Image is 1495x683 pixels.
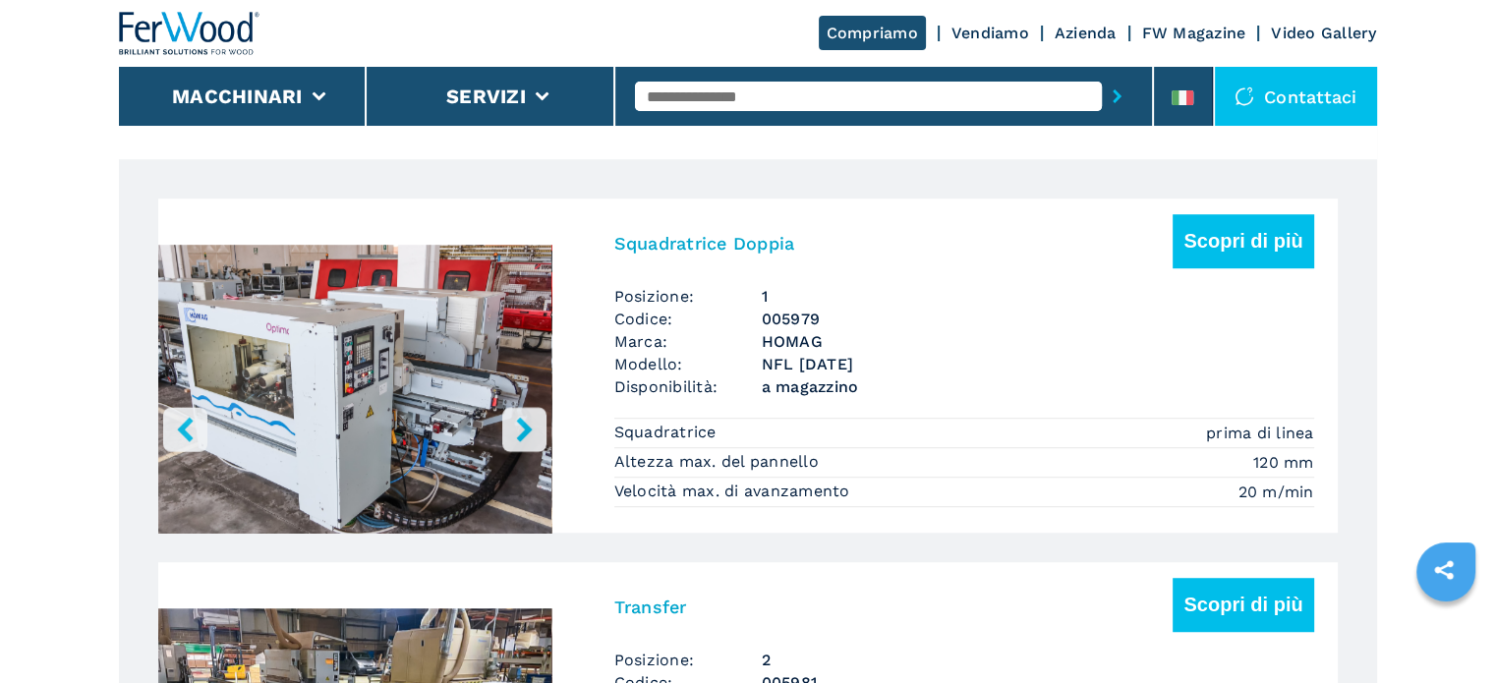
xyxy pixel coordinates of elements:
[614,451,825,473] p: Altezza max. del pannello
[1055,24,1117,42] a: Azienda
[1238,481,1314,503] em: 20 m/min
[446,85,526,108] button: Servizi
[762,649,1314,671] span: 2
[1102,74,1132,119] button: submit-button
[762,308,1314,330] h3: 005979
[1411,595,1480,668] iframe: Chat
[762,285,1314,308] span: 1
[951,24,1029,42] a: Vendiamo
[502,407,546,451] button: right-button
[1142,24,1246,42] a: FW Magazine
[614,375,762,398] span: Disponibilità:
[1235,86,1254,106] img: Contattaci
[172,85,303,108] button: Macchinari
[163,407,207,451] button: left-button
[1173,578,1313,632] button: Scopri di più
[119,12,260,55] img: Ferwood
[614,232,795,255] h3: Squadratrice Doppia
[614,422,721,443] p: Squadratrice
[614,481,855,502] p: Velocità max. di avanzamento
[614,330,762,353] span: Marca:
[762,330,1314,353] h3: HOMAG
[614,353,762,375] span: Modello:
[1215,67,1377,126] div: Contattaci
[1253,451,1314,474] em: 120 mm
[762,353,1314,375] h3: NFL [DATE]
[1206,422,1314,444] em: prima di linea
[762,375,1314,398] span: a magazzino
[1419,545,1468,595] a: sharethis
[158,208,551,577] img: f0a6200cf41e1d834a8c4be1b18b3420
[1173,214,1313,268] button: Scopri di più
[614,596,687,618] h3: Transfer
[158,199,1338,533] a: left-buttonright-buttonGo to Slide 1Go to Slide 2Go to Slide 3Go to Slide 4Go to Slide 5Go to Sli...
[614,308,762,330] span: Codice:
[819,16,926,50] a: Compriamo
[1271,24,1376,42] a: Video Gallery
[614,285,762,308] span: Posizione:
[614,649,762,671] span: Posizione:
